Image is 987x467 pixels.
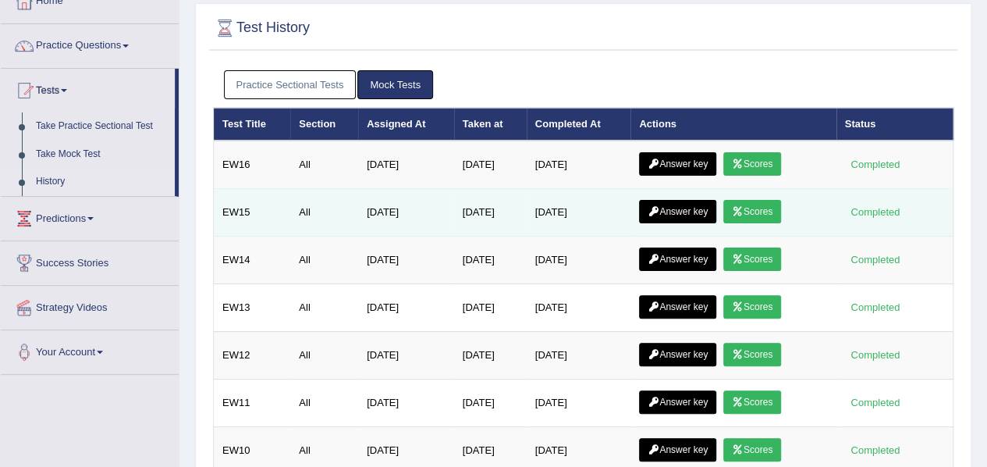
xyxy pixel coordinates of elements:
[527,141,631,189] td: [DATE]
[845,442,906,458] div: Completed
[639,343,716,366] a: Answer key
[214,141,291,189] td: EW16
[723,390,781,414] a: Scores
[527,237,631,284] td: [DATE]
[723,152,781,176] a: Scores
[358,189,454,237] td: [DATE]
[214,284,291,332] td: EW13
[845,394,906,411] div: Completed
[723,438,781,462] a: Scores
[639,200,716,223] a: Answer key
[290,380,358,427] td: All
[214,189,291,237] td: EW15
[214,108,291,141] th: Test Title
[630,108,836,141] th: Actions
[639,295,716,319] a: Answer key
[214,237,291,284] td: EW14
[639,248,716,271] a: Answer key
[845,251,906,268] div: Completed
[214,380,291,427] td: EW11
[1,24,179,63] a: Practice Questions
[723,248,781,271] a: Scores
[639,438,716,462] a: Answer key
[290,332,358,380] td: All
[290,284,358,332] td: All
[29,168,175,196] a: History
[29,141,175,169] a: Take Mock Test
[358,380,454,427] td: [DATE]
[527,284,631,332] td: [DATE]
[358,108,454,141] th: Assigned At
[527,380,631,427] td: [DATE]
[836,108,953,141] th: Status
[723,200,781,223] a: Scores
[845,204,906,220] div: Completed
[290,237,358,284] td: All
[723,295,781,319] a: Scores
[845,347,906,363] div: Completed
[454,284,527,332] td: [DATE]
[213,16,310,40] h2: Test History
[454,108,527,141] th: Taken at
[845,156,906,173] div: Completed
[290,189,358,237] td: All
[358,284,454,332] td: [DATE]
[29,112,175,141] a: Take Practice Sectional Test
[527,108,631,141] th: Completed At
[454,237,527,284] td: [DATE]
[527,332,631,380] td: [DATE]
[454,380,527,427] td: [DATE]
[358,332,454,380] td: [DATE]
[1,69,175,108] a: Tests
[845,299,906,315] div: Completed
[1,330,179,369] a: Your Account
[1,286,179,325] a: Strategy Videos
[358,141,454,189] td: [DATE]
[224,70,357,99] a: Practice Sectional Tests
[639,390,716,414] a: Answer key
[527,189,631,237] td: [DATE]
[454,332,527,380] td: [DATE]
[290,141,358,189] td: All
[454,141,527,189] td: [DATE]
[214,332,291,380] td: EW12
[357,70,433,99] a: Mock Tests
[358,237,454,284] td: [DATE]
[723,343,781,366] a: Scores
[639,152,716,176] a: Answer key
[1,197,179,236] a: Predictions
[1,241,179,280] a: Success Stories
[454,189,527,237] td: [DATE]
[290,108,358,141] th: Section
